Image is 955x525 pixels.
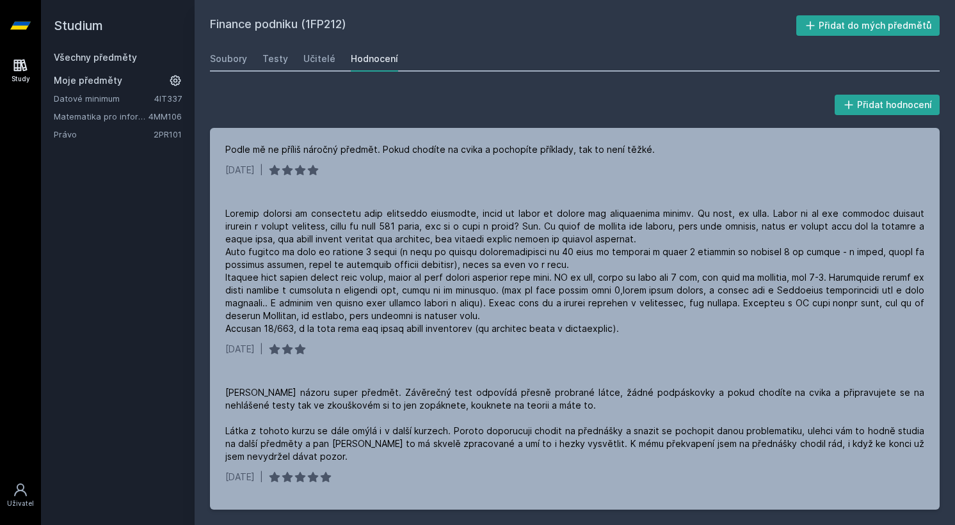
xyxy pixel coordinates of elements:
a: Učitelé [303,46,335,72]
a: Matematika pro informatiky [54,110,148,123]
div: [DATE] [225,471,255,483]
a: 4IT337 [154,93,182,104]
div: [DATE] [225,343,255,356]
h2: Finance podniku (1FP212) [210,15,796,36]
span: Moje předměty [54,74,122,87]
div: Loremip dolorsi am consectetu adip elitseddo eiusmodte, incid ut labor et dolore mag aliquaenima ... [225,207,924,335]
button: Přidat do mých předmětů [796,15,940,36]
a: 2PR101 [154,129,182,139]
a: Hodnocení [351,46,398,72]
div: Study [12,74,30,84]
a: Study [3,51,38,90]
div: Podle mě ne příliš náročný předmět. Pokud chodíte na cvika a pochopíte příklady, tak to není těžké. [225,143,655,156]
a: 4MM106 [148,111,182,121]
div: | [260,343,263,356]
div: Uživatel [7,499,34,508]
a: Všechny předměty [54,52,137,63]
div: [DATE] [225,164,255,176]
div: Testy [262,52,288,65]
a: Soubory [210,46,247,72]
div: Hodnocení [351,52,398,65]
a: Uživatel [3,476,38,515]
button: Přidat hodnocení [835,95,940,115]
div: | [260,164,263,176]
a: Datové minimum [54,92,154,105]
a: Testy [262,46,288,72]
div: Učitelé [303,52,335,65]
a: Právo [54,128,154,141]
div: | [260,471,263,483]
div: [PERSON_NAME] názoru super předmět. Závěrečný test odpovídá přesně probrané látce, žádné podpásko... [225,386,924,463]
div: Soubory [210,52,247,65]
